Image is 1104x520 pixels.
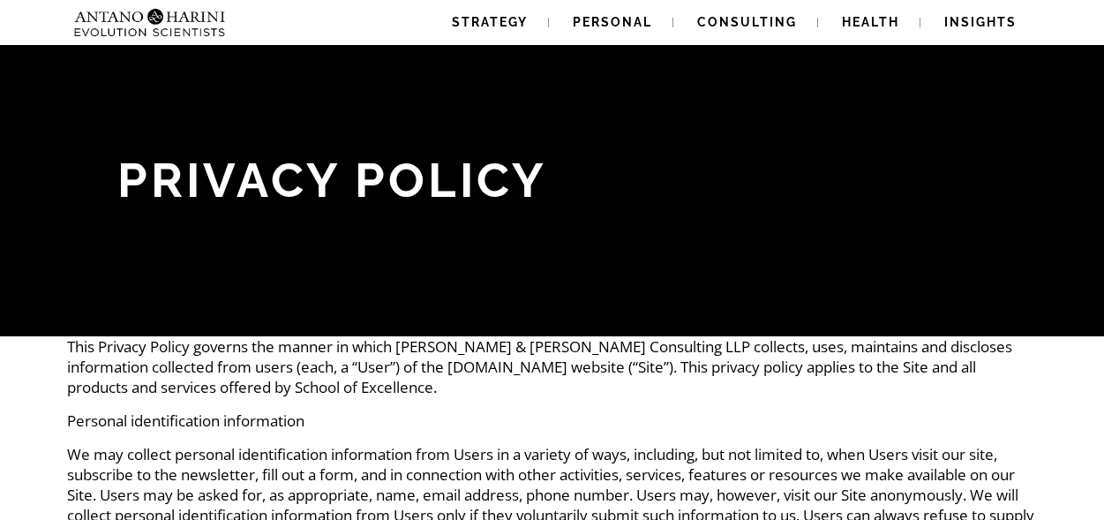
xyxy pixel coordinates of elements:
[117,152,547,208] span: Privacy Policy
[842,15,899,29] span: Health
[697,15,797,29] span: Consulting
[944,15,1017,29] span: Insights
[452,15,528,29] span: Strategy
[67,411,1038,431] p: Personal identification information
[573,15,652,29] span: Personal
[67,336,1038,397] p: This Privacy Policy governs the manner in which [PERSON_NAME] & [PERSON_NAME] Consulting LLP coll...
